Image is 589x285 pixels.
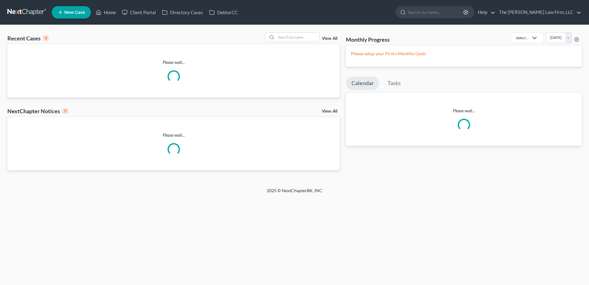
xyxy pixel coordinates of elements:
div: Recent Cases [7,35,49,42]
a: Home [93,7,119,18]
a: The [PERSON_NAME] Law Firm, LLC [496,7,581,18]
div: 0 [43,35,49,41]
a: Client Portal [119,7,159,18]
h3: Monthly Progress [346,36,390,43]
a: View All [322,109,337,114]
p: Please setup your Firm's Monthly Goals [351,51,577,57]
a: View All [322,36,337,41]
div: 0 [63,108,68,114]
div: NextChapter Notices [7,107,68,115]
div: 2025 © NextChapterBK, INC [119,188,470,199]
a: Help [475,7,495,18]
p: Please wait... [346,108,582,114]
a: Directory Cases [159,7,206,18]
input: Search by name... [276,33,319,42]
p: Please wait... [7,59,340,65]
p: Please wait... [7,132,340,138]
div: Select... [516,35,528,40]
a: DebtorCC [206,7,241,18]
a: Calendar [346,76,379,90]
span: New Case [64,10,85,15]
a: Tasks [382,76,406,90]
input: Search by name... [408,6,464,18]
